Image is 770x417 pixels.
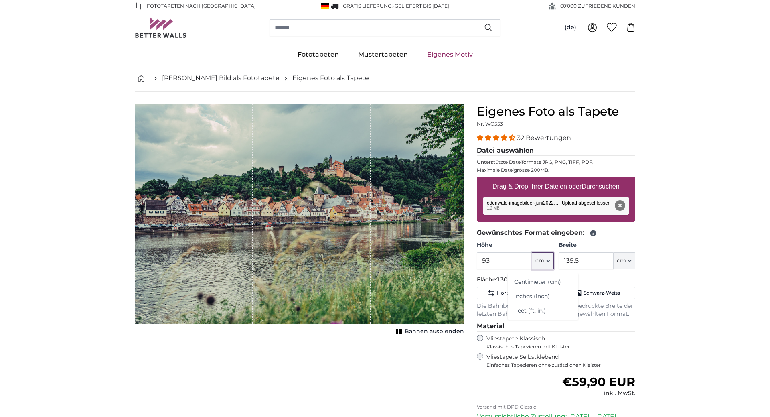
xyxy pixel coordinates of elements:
[343,3,393,9] span: GRATIS Lieferung!
[135,17,187,38] img: Betterwalls
[508,275,578,289] a: Centimeter (cm)
[486,344,628,350] span: Klassisches Tapezieren mit Kleister
[477,302,635,318] p: Die Bahnbreite beträgt 50 cm. Die bedruckte Breite der letzten Bahn ergibt sich aus Ihrem gewählt...
[614,252,635,269] button: cm
[497,290,543,296] span: Horizontal spiegeln
[395,3,449,9] span: Geliefert bis [DATE]
[517,134,571,142] span: 32 Bewertungen
[562,374,635,389] span: €59,90 EUR
[393,3,449,9] span: -
[560,2,635,10] span: 60'000 ZUFRIEDENE KUNDEN
[477,104,635,119] h1: Eigenes Foto als Tapete
[532,252,554,269] button: cm
[497,276,516,283] span: 1.30m²
[486,362,635,368] span: Einfaches Tapezieren ohne zusätzlichen Kleister
[349,44,417,65] a: Mustertapeten
[477,167,635,173] p: Maximale Dateigrösse 200MB.
[477,146,635,156] legend: Datei auswählen
[135,104,464,337] div: 1 of 1
[147,2,256,10] span: Fototapeten nach [GEOGRAPHIC_DATA]
[508,289,578,304] a: Inches (inch)
[162,73,280,83] a: [PERSON_NAME] Bild als Fototapete
[477,321,635,332] legend: Material
[584,290,620,296] span: Schwarz-Weiss
[477,121,503,127] span: Nr. WQ553
[558,20,583,35] button: (de)
[617,257,626,265] span: cm
[405,327,464,336] span: Bahnen ausblenden
[582,183,620,190] u: Durchsuchen
[477,287,553,299] button: Horizontal spiegeln
[562,389,635,397] div: inkl. MwSt.
[393,326,464,337] button: Bahnen ausblenden
[559,241,635,249] label: Breite
[486,335,628,350] label: Vliestapete Klassisch
[477,134,517,142] span: 4.31 stars
[559,287,635,299] button: Schwarz-Weiss
[508,304,578,318] a: Feet (ft. in.)
[486,353,635,368] label: Vliestapete Selbstklebend
[477,241,553,249] label: Höhe
[321,3,329,9] img: Deutschland
[417,44,482,65] a: Eigenes Motiv
[292,73,369,83] a: Eigenes Foto als Tapete
[135,65,635,92] nav: breadcrumbs
[288,44,349,65] a: Fototapeten
[477,228,635,238] legend: Gewünschtes Format eingeben:
[489,179,623,195] label: Drag & Drop Ihrer Dateien oder
[477,404,635,410] p: Versand mit DPD Classic
[535,257,545,265] span: cm
[477,159,635,165] p: Unterstützte Dateiformate JPG, PNG, TIFF, PDF.
[477,276,635,284] p: Fläche:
